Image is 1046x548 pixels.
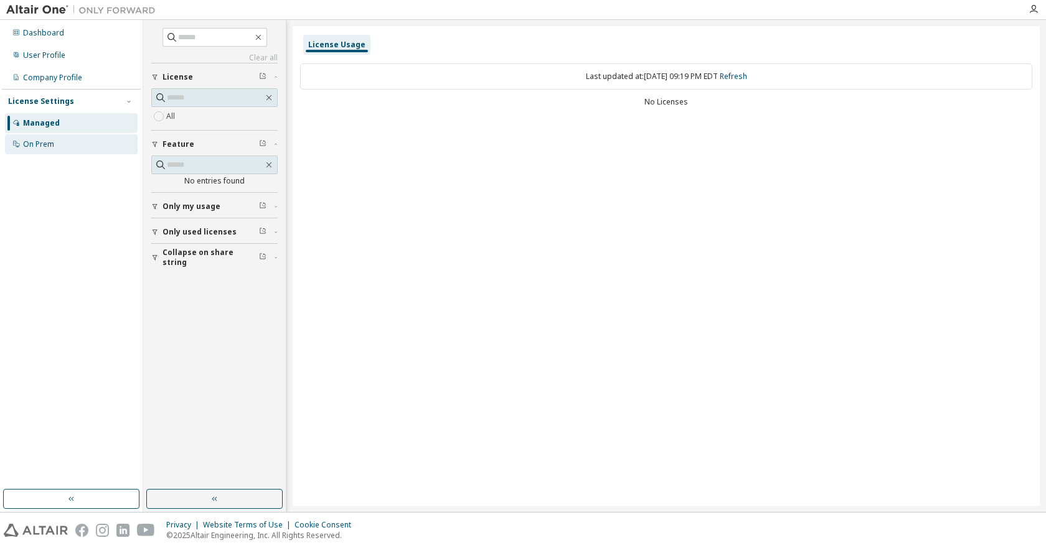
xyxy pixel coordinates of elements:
[203,520,294,530] div: Website Terms of Use
[166,109,177,124] label: All
[166,530,359,541] p: © 2025 Altair Engineering, Inc. All Rights Reserved.
[8,96,74,106] div: License Settings
[294,520,359,530] div: Cookie Consent
[259,227,266,237] span: Clear filter
[720,71,747,81] a: Refresh
[163,227,237,237] span: Only used licenses
[151,218,278,246] button: Only used licenses
[151,176,278,186] div: No entries found
[151,244,278,271] button: Collapse on share string
[166,520,203,530] div: Privacy
[151,63,278,91] button: License
[151,53,278,63] a: Clear all
[163,72,193,82] span: License
[75,524,88,537] img: facebook.svg
[4,524,68,537] img: altair_logo.svg
[300,97,1032,107] div: No Licenses
[308,40,365,50] div: License Usage
[96,524,109,537] img: instagram.svg
[259,72,266,82] span: Clear filter
[259,139,266,149] span: Clear filter
[163,202,220,211] span: Only my usage
[259,202,266,211] span: Clear filter
[23,28,64,38] div: Dashboard
[137,524,155,537] img: youtube.svg
[116,524,130,537] img: linkedin.svg
[163,139,194,149] span: Feature
[6,4,162,16] img: Altair One
[151,193,278,220] button: Only my usage
[23,139,54,149] div: On Prem
[163,248,259,267] span: Collapse on share string
[23,73,82,83] div: Company Profile
[300,63,1032,90] div: Last updated at: [DATE] 09:19 PM EDT
[259,253,266,262] span: Clear filter
[23,118,60,128] div: Managed
[23,50,65,60] div: User Profile
[151,131,278,158] button: Feature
